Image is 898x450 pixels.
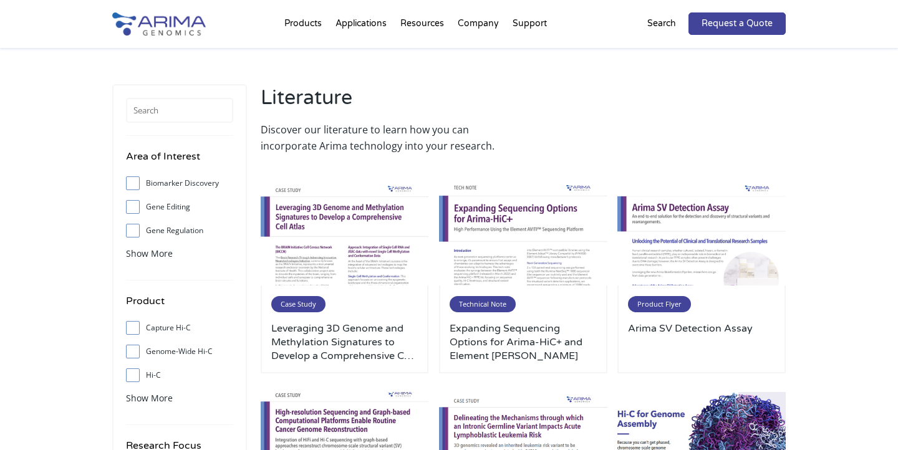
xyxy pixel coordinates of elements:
label: Biomarker Discovery [126,174,233,193]
label: Capture Hi-C [126,318,233,337]
input: Search [126,98,233,123]
a: Expanding Sequencing Options for Arima-HiC+ and Element [PERSON_NAME] [450,322,597,363]
img: Expanding-Sequencing-Options-500x300.png [439,185,607,286]
p: Search [647,16,676,32]
span: Show More [126,392,173,404]
h4: Product [126,293,233,318]
img: Arima-Genomics-logo [112,12,206,36]
a: Request a Quote [688,12,786,35]
span: Product Flyer [628,296,691,312]
label: Genome-Wide Hi-C [126,342,233,361]
h2: Literature [261,84,517,122]
img: Arima-SV-Detection-Assay-500x300.png [617,185,786,286]
img: Leveraging-3D-Genome-and-Methylation-Signatures-500x300.png [261,185,429,286]
p: Discover our literature to learn how you can incorporate Arima technology into your research. [261,122,517,154]
label: Hi-C [126,366,233,385]
span: Case Study [271,296,326,312]
a: Leveraging 3D Genome and Methylation Signatures to Develop a Comprehensive Cell Atlas [271,322,418,363]
span: Technical Note [450,296,516,312]
label: Gene Editing [126,198,233,216]
h4: Area of Interest [126,148,233,174]
a: Arima SV Detection Assay [628,322,775,363]
span: Show More [126,247,173,259]
label: Gene Regulation [126,221,233,240]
